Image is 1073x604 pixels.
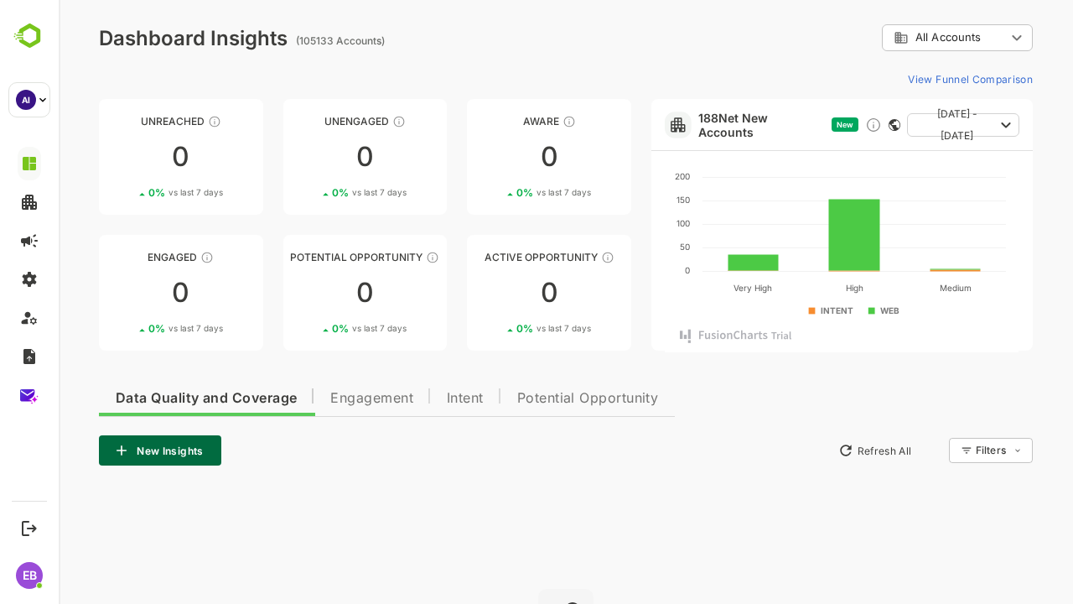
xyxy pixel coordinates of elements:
div: 0 [225,279,389,306]
div: These accounts have not shown enough engagement and need nurturing [334,115,347,128]
div: These accounts are warm, further nurturing would qualify them to MQAs [142,251,155,264]
span: Potential Opportunity [459,392,600,405]
div: These accounts have not been engaged with for a defined time period [149,115,163,128]
span: vs last 7 days [110,322,164,335]
span: vs last 7 days [293,186,348,199]
span: Engagement [272,392,355,405]
text: Very High [675,283,713,294]
span: Data Quality and Coverage [57,392,238,405]
button: Logout [18,517,40,539]
a: UnreachedThese accounts have not been engaged with for a defined time period00%vs last 7 days [40,99,205,215]
ag: (105133 Accounts) [237,34,331,47]
span: All Accounts [857,31,922,44]
div: Unreached [40,115,205,128]
text: 50 [621,242,631,252]
img: BambooboxLogoMark.f1c84d78b4c51b1a7b5f700c9845e183.svg [8,20,51,52]
span: vs last 7 days [478,186,532,199]
div: 0 % [273,322,348,335]
div: Engaged [40,251,205,263]
text: 0 [626,265,631,275]
div: Filters [917,444,947,456]
a: Active OpportunityThese accounts have open opportunities which might be at any of the Sales Stage... [408,235,573,351]
div: 0 % [273,186,348,199]
a: UnengagedThese accounts have not shown enough engagement and need nurturing00%vs last 7 days [225,99,389,215]
span: vs last 7 days [478,322,532,335]
div: Active Opportunity [408,251,573,263]
div: Discover new ICP-fit accounts showing engagement — via intent surges, anonymous website visits, L... [806,117,823,133]
div: 0 [225,143,389,170]
div: These accounts have open opportunities which might be at any of the Sales Stages [542,251,556,264]
div: 0 [408,143,573,170]
span: Intent [388,392,425,405]
text: 100 [618,218,631,228]
div: 0 [40,143,205,170]
span: vs last 7 days [110,186,164,199]
div: These accounts are MQAs and can be passed on to Inside Sales [367,251,381,264]
button: New Insights [40,435,163,466]
div: 0 % [90,186,164,199]
span: New [778,120,795,129]
div: AI [16,90,36,110]
text: High [786,283,804,294]
button: View Funnel Comparison [842,65,974,92]
div: All Accounts [823,22,974,55]
div: Unengaged [225,115,389,128]
a: AwareThese accounts have just entered the buying cycle and need further nurturing00%vs last 7 days [408,99,573,215]
div: 0 [408,279,573,306]
span: [DATE] - [DATE] [862,103,936,147]
text: 150 [618,195,631,205]
div: Potential Opportunity [225,251,389,263]
div: 0 % [458,322,532,335]
a: 188Net New Accounts [640,111,766,139]
div: Aware [408,115,573,128]
div: This card does not support filter and segments [830,119,842,131]
a: EngagedThese accounts are warm, further nurturing would qualify them to MQAs00%vs last 7 days [40,235,205,351]
div: 0 % [90,322,164,335]
div: Dashboard Insights [40,26,229,50]
button: Refresh All [772,437,860,464]
div: 0 % [458,186,532,199]
span: vs last 7 days [293,322,348,335]
div: 0 [40,279,205,306]
a: Potential OpportunityThese accounts are MQAs and can be passed on to Inside Sales00%vs last 7 days [225,235,389,351]
div: EB [16,562,43,589]
div: All Accounts [835,30,947,45]
text: 200 [616,171,631,181]
text: Medium [881,283,913,293]
div: These accounts have just entered the buying cycle and need further nurturing [504,115,517,128]
div: Filters [915,435,974,466]
button: [DATE] - [DATE] [848,113,961,137]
